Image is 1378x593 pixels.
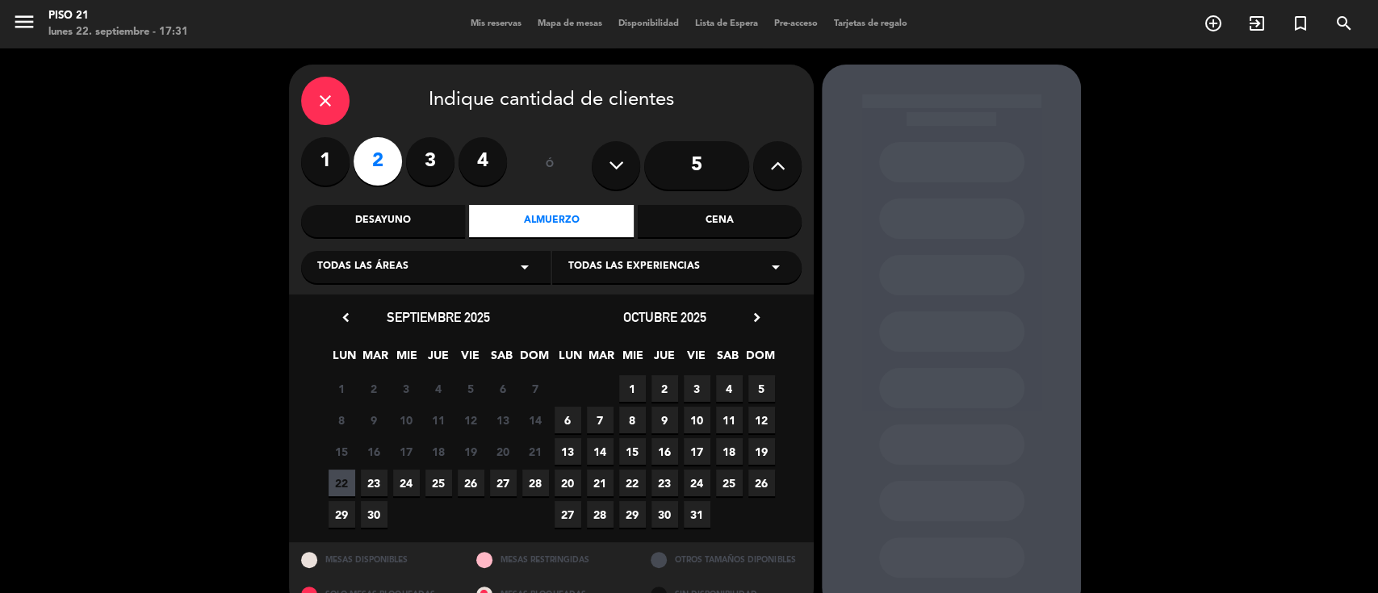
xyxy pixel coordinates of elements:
[301,137,350,186] label: 1
[387,309,490,325] span: septiembre 2025
[362,346,389,373] span: MAR
[568,259,700,275] span: Todas las experiencias
[610,19,687,28] span: Disponibilidad
[639,542,814,577] div: OTROS TAMAÑOS DIPONIBLES
[522,470,549,496] span: 28
[463,19,530,28] span: Mis reservas
[361,470,387,496] span: 23
[687,19,766,28] span: Lista de Espera
[619,438,646,465] span: 15
[684,470,710,496] span: 24
[620,346,647,373] span: MIE
[1334,14,1354,33] i: search
[651,407,678,433] span: 9
[557,346,584,373] span: LUN
[12,10,36,34] i: menu
[651,501,678,528] span: 30
[748,407,775,433] span: 12
[684,438,710,465] span: 17
[588,346,615,373] span: MAR
[301,205,465,237] div: Desayuno
[289,542,464,577] div: MESAS DISPONIBLES
[337,309,354,326] i: chevron_left
[555,407,581,433] span: 6
[555,438,581,465] span: 13
[555,470,581,496] span: 20
[523,137,576,194] div: ó
[1204,14,1223,33] i: add_circle_outline
[490,407,517,433] span: 13
[464,542,639,577] div: MESAS RESTRINGIDAS
[458,470,484,496] span: 26
[522,407,549,433] span: 14
[716,375,743,402] span: 4
[651,438,678,465] span: 16
[394,346,421,373] span: MIE
[587,470,614,496] span: 21
[651,346,678,373] span: JUE
[48,24,188,40] div: lunes 22. septiembre - 17:31
[393,407,420,433] span: 10
[361,501,387,528] span: 30
[406,137,454,186] label: 3
[683,346,710,373] span: VIE
[329,438,355,465] span: 15
[425,375,452,402] span: 4
[458,375,484,402] span: 5
[623,309,706,325] span: octubre 2025
[716,470,743,496] span: 25
[684,375,710,402] span: 3
[748,375,775,402] span: 5
[393,375,420,402] span: 3
[458,438,484,465] span: 19
[651,470,678,496] span: 23
[459,137,507,186] label: 4
[619,470,646,496] span: 22
[329,501,355,528] span: 29
[684,407,710,433] span: 10
[469,205,633,237] div: Almuerzo
[587,501,614,528] span: 28
[530,19,610,28] span: Mapa de mesas
[748,470,775,496] span: 26
[522,375,549,402] span: 7
[746,346,773,373] span: DOM
[393,470,420,496] span: 24
[331,346,358,373] span: LUN
[766,19,826,28] span: Pre-acceso
[393,438,420,465] span: 17
[490,470,517,496] span: 27
[638,205,802,237] div: Cena
[12,10,36,40] button: menu
[488,346,515,373] span: SAB
[766,257,785,277] i: arrow_drop_down
[1291,14,1310,33] i: turned_in_not
[490,438,517,465] span: 20
[748,309,765,326] i: chevron_right
[714,346,741,373] span: SAB
[316,91,335,111] i: close
[1247,14,1267,33] i: exit_to_app
[329,470,355,496] span: 22
[354,137,402,186] label: 2
[826,19,915,28] span: Tarjetas de regalo
[490,375,517,402] span: 6
[716,407,743,433] span: 11
[587,407,614,433] span: 7
[515,257,534,277] i: arrow_drop_down
[317,259,408,275] span: Todas las áreas
[48,8,188,24] div: Piso 21
[329,407,355,433] span: 8
[619,501,646,528] span: 29
[716,438,743,465] span: 18
[457,346,484,373] span: VIE
[651,375,678,402] span: 2
[684,501,710,528] span: 31
[619,407,646,433] span: 8
[425,346,452,373] span: JUE
[520,346,547,373] span: DOM
[425,470,452,496] span: 25
[361,407,387,433] span: 9
[425,438,452,465] span: 18
[361,438,387,465] span: 16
